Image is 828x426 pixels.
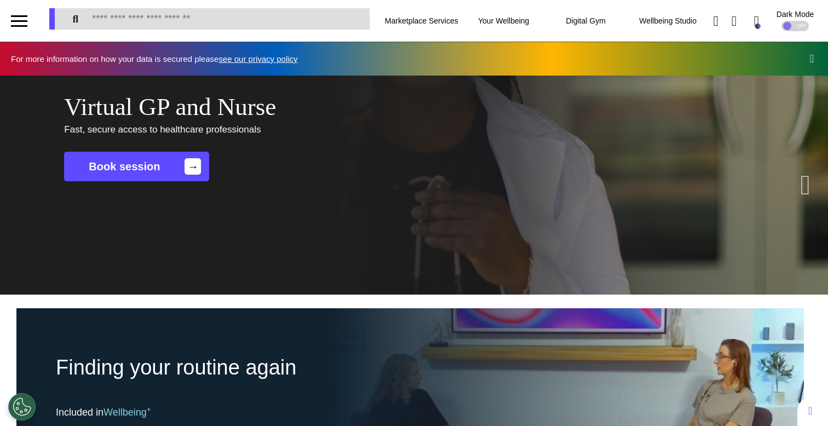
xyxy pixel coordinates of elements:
[104,407,151,418] span: Wellbeing
[64,152,209,181] a: Book session→
[463,5,545,36] div: Your Wellbeing
[64,124,499,135] h4: Fast, secure access to healthcare professionals
[781,21,809,31] div: OFF
[185,158,201,175] span: →
[8,393,36,421] button: Open Preferences
[11,55,309,63] div: For more information on how your data is secured please
[56,352,489,383] div: Finding your routine again
[64,92,763,122] h1: Virtual GP and Nurse
[219,54,297,64] a: see our privacy policy
[147,405,151,413] sup: +
[381,5,463,36] div: Marketplace Services
[545,5,627,36] div: Digital Gym
[627,5,709,36] div: Wellbeing Studio
[56,405,489,420] div: Included in
[777,10,814,18] div: Dark Mode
